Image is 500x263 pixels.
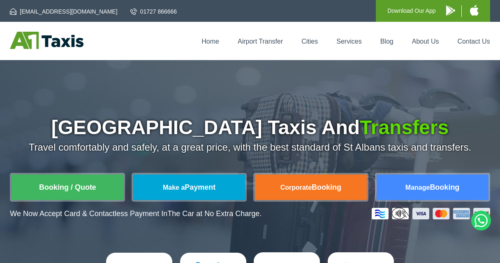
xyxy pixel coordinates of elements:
a: Home [201,38,219,45]
a: About Us [412,38,439,45]
span: Make a [163,184,185,191]
a: Contact Us [458,38,490,45]
a: CorporateBooking [255,175,367,200]
a: Make aPayment [133,175,245,200]
a: [EMAIL_ADDRESS][DOMAIN_NAME] [10,7,117,16]
img: A1 Taxis St Albans LTD [10,32,83,49]
img: Credit And Debit Cards [372,208,490,219]
p: Travel comfortably and safely, at a great price, with the best standard of St Albans taxis and tr... [10,142,490,153]
img: A1 Taxis iPhone App [470,5,479,16]
p: We Now Accept Card & Contactless Payment In [10,209,262,218]
h1: [GEOGRAPHIC_DATA] Taxis And [10,118,490,137]
a: Services [336,38,361,45]
a: Blog [380,38,394,45]
a: ManageBooking [377,175,488,200]
span: Corporate [280,184,312,191]
a: 01727 866666 [130,7,177,16]
span: Transfers [360,116,449,138]
span: The Car at No Extra Charge. [167,209,262,218]
a: Booking / Quote [12,175,123,200]
img: A1 Taxis Android App [446,5,455,16]
a: Cities [301,38,318,45]
a: Airport Transfer [238,38,283,45]
p: Download Our App [387,6,436,16]
span: Manage [405,184,430,191]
